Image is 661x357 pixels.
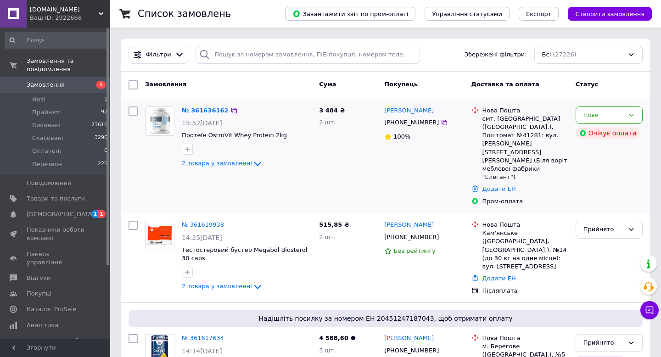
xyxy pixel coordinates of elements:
a: Додати ЕН [482,275,516,282]
span: Надішліть посилку за номером ЕН 20451247187043, щоб отримати оплату [132,314,639,323]
span: 92 [101,108,107,117]
span: Створити замовлення [575,11,644,17]
span: Без рейтингу [393,247,436,254]
span: Доставка та оплата [471,81,539,88]
span: Покупець [384,81,418,88]
span: Cума [319,81,336,88]
input: Пошук за номером замовлення, ПІБ покупця, номером телефону, Email, номером накладної [196,46,420,64]
div: [PHONE_NUMBER] [382,345,441,357]
span: 1 [98,210,106,218]
span: MASSMUSCLE.COM.UA [30,6,99,14]
div: Прийнято [583,338,624,348]
a: Додати ЕН [482,185,516,192]
div: Післяплата [482,287,568,295]
span: (27226) [553,51,577,58]
span: 14:25[DATE] [182,234,222,241]
div: Кам'янське ([GEOGRAPHIC_DATA], [GEOGRAPHIC_DATA].), №14 (до 30 кг на одне місце): вул. [STREET_AD... [482,229,568,271]
h1: Список замовлень [138,8,231,19]
span: Експорт [526,11,552,17]
span: Перезвон [32,160,62,168]
span: Замовлення та повідомлення [27,57,110,73]
span: Показники роботи компанії [27,226,85,242]
img: Фото товару [146,221,174,250]
a: № 361636162 [182,107,229,114]
a: Тестостеровий бустер Megabol Biosterol 30 caps [182,246,307,262]
span: 100% [393,133,410,140]
span: Всі [542,50,551,59]
span: Скасовані [32,134,63,142]
span: Повідомлення [27,179,71,187]
div: Нове [583,111,624,120]
div: Ваш ID: 2922668 [30,14,110,22]
span: Фільтри [146,50,171,59]
a: Фото товару [145,221,174,250]
a: Фото товару [145,106,174,136]
span: 2 товара у замовленні [182,283,252,290]
span: 4 588,60 ₴ [319,335,355,341]
a: № 361619938 [182,221,224,228]
div: Прийнято [583,225,624,234]
span: 3 484 ₴ [319,107,345,114]
span: 5 шт. [319,347,336,354]
span: 1 [104,95,107,104]
span: Покупці [27,290,51,298]
div: Нова Пошта [482,334,568,342]
div: Нова Пошта [482,221,568,229]
button: Експорт [519,7,559,21]
span: 2 шт. [319,234,336,240]
a: 2 товара у замовленні [182,160,263,167]
span: Нові [32,95,45,104]
span: 2 шт. [319,119,336,126]
img: Фото товару [147,107,172,135]
span: 1 [96,81,106,89]
span: Прийняті [32,108,61,117]
a: Створити замовлення [559,10,652,17]
span: Виконані [32,121,61,129]
a: 2 товара у замовленні [182,283,263,290]
span: Панель управління [27,250,85,267]
span: 0 [104,147,107,155]
button: Управління статусами [425,7,510,21]
button: Завантажити звіт по пром-оплаті [285,7,415,21]
button: Чат з покупцем [640,301,659,319]
div: [PHONE_NUMBER] [382,231,441,243]
span: 15:52[DATE] [182,119,222,127]
span: Статус [576,81,599,88]
a: [PERSON_NAME] [384,106,434,115]
div: Очікує оплати [576,128,640,139]
span: Інструменти веб-майстра та SEO [27,337,85,353]
span: 14:14[DATE] [182,347,222,355]
span: 3290 [95,134,107,142]
button: Створити замовлення [568,7,652,21]
input: Пошук [5,32,108,49]
div: смт. [GEOGRAPHIC_DATA] ([GEOGRAPHIC_DATA].), Поштомат №41281: вул. [PERSON_NAME][STREET_ADDRESS][... [482,115,568,182]
span: Оплачені [32,147,61,155]
span: Каталог ProSale [27,305,76,313]
span: Товари та послуги [27,195,85,203]
span: [DEMOGRAPHIC_DATA] [27,210,95,218]
a: Протеїн OstroVit Whey Protein 2kg [182,132,287,139]
span: Замовлення [27,81,65,89]
span: Замовлення [145,81,186,88]
span: Завантажити звіт по пром-оплаті [292,10,408,18]
span: 23618 [91,121,107,129]
a: № 361617634 [182,335,224,341]
span: Відгуки [27,274,50,282]
span: 2 товара у замовленні [182,160,252,167]
div: [PHONE_NUMBER] [382,117,441,128]
span: Збережені фільтри: [465,50,527,59]
span: Аналітика [27,321,58,329]
span: 225 [98,160,107,168]
div: Пром-оплата [482,197,568,206]
a: [PERSON_NAME] [384,334,434,343]
span: Управління статусами [432,11,502,17]
div: Нова Пошта [482,106,568,115]
span: 515,85 ₴ [319,221,349,228]
a: [PERSON_NAME] [384,221,434,229]
span: 1 [91,210,99,218]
